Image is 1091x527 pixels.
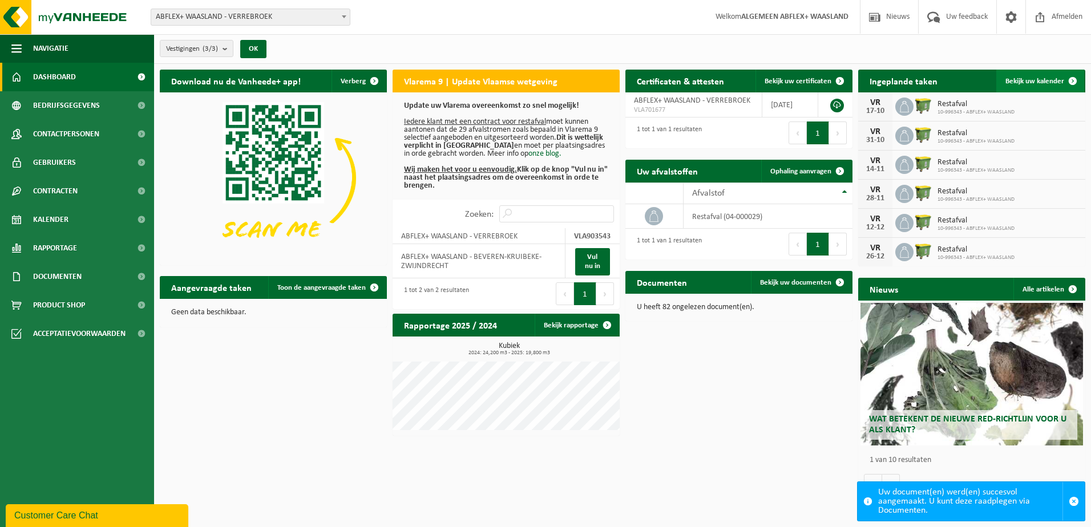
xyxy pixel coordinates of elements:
span: Restafval [938,100,1015,109]
span: Bedrijfsgegevens [33,91,100,120]
span: Bekijk uw kalender [1005,78,1064,85]
img: Download de VHEPlus App [160,92,387,263]
a: Vul nu in [575,248,610,275]
div: 1 tot 1 van 1 resultaten [631,232,702,257]
img: WB-1100-HPE-GN-50 [914,125,933,144]
span: 2024: 24,200 m3 - 2025: 19,800 m3 [398,350,620,356]
b: Klik op de knop "Vul nu in" naast het plaatsingsadres om de overeenkomst in orde te brengen. [404,165,608,190]
h2: Aangevraagde taken [160,276,263,298]
span: Afvalstof [692,189,725,198]
a: Bekijk uw kalender [996,70,1084,92]
a: Bekijk uw certificaten [755,70,851,92]
span: Bekijk uw documenten [760,279,831,286]
strong: VLA903543 [574,232,611,241]
h2: Download nu de Vanheede+ app! [160,70,312,92]
span: ABFLEX+ WAASLAND - VERREBROEK [634,96,750,105]
h2: Rapportage 2025 / 2024 [393,314,508,336]
a: Ophaling aanvragen [761,160,851,183]
button: OK [240,40,266,58]
u: Wij maken het voor u eenvoudig. [404,165,517,174]
span: 10-996343 - ABFLEX+ WAASLAND [938,196,1015,203]
span: Restafval [938,187,1015,196]
span: Ophaling aanvragen [770,168,831,175]
div: VR [864,156,887,165]
button: Next [829,233,847,256]
div: 31-10 [864,136,887,144]
span: Rapportage [33,234,77,262]
span: Restafval [938,245,1015,254]
p: Geen data beschikbaar. [171,309,375,317]
img: WB-1100-HPE-GN-50 [914,154,933,173]
button: Verberg [332,70,386,92]
span: Gebruikers [33,148,76,177]
button: Volgende [882,474,900,497]
b: Update uw Vlarema overeenkomst zo snel mogelijk! [404,102,579,110]
button: Previous [556,282,574,305]
img: WB-1100-HPE-GN-50 [914,183,933,202]
h2: Nieuws [858,278,910,300]
iframe: chat widget [6,502,191,527]
button: Next [829,121,847,144]
img: WB-1100-HPE-GN-50 [914,212,933,232]
p: U heeft 82 ongelezen document(en). [637,303,841,311]
div: VR [864,185,887,194]
div: VR [864,98,887,107]
span: Contactpersonen [33,120,99,148]
button: Previous [789,233,807,256]
a: Alle artikelen [1013,278,1084,301]
span: 10-996343 - ABFLEX+ WAASLAND [938,254,1015,261]
span: ABFLEX+ WAASLAND - VERREBROEK [151,9,350,25]
h2: Vlarema 9 | Update Vlaamse wetgeving [393,70,569,92]
span: VLA701677 [634,106,753,115]
p: moet kunnen aantonen dat de 29 afvalstromen zoals bepaald in Vlarema 9 selectief aangeboden en ui... [404,102,608,190]
span: Kalender [33,205,68,234]
a: Wat betekent de nieuwe RED-richtlijn voor u als klant? [860,303,1083,445]
h2: Documenten [625,271,698,293]
div: VR [864,214,887,224]
img: WB-1100-HPE-GN-50 [914,96,933,115]
td: ABFLEX+ WAASLAND - BEVEREN-KRUIBEKE-ZWIJNDRECHT [393,244,565,278]
button: Vorige [864,474,882,497]
span: Dashboard [33,63,76,91]
span: Wat betekent de nieuwe RED-richtlijn voor u als klant? [869,415,1066,435]
div: 1 tot 2 van 2 resultaten [398,281,469,306]
b: Dit is wettelijk verplicht in [GEOGRAPHIC_DATA] [404,133,603,150]
div: 14-11 [864,165,887,173]
button: 1 [807,233,829,256]
h3: Kubiek [398,342,620,356]
span: 10-996343 - ABFLEX+ WAASLAND [938,109,1015,116]
button: 1 [574,282,596,305]
h2: Ingeplande taken [858,70,949,92]
p: 1 van 10 resultaten [870,456,1080,464]
div: 17-10 [864,107,887,115]
label: Zoeken: [465,210,494,219]
div: 26-12 [864,253,887,261]
td: ABFLEX+ WAASLAND - VERREBROEK [393,228,565,244]
span: Restafval [938,158,1015,167]
u: Iedere klant met een contract voor restafval [404,117,546,126]
span: Acceptatievoorwaarden [33,319,126,348]
a: onze blog. [528,149,561,158]
span: Vestigingen [166,40,218,58]
a: Toon de aangevraagde taken [268,276,386,299]
a: Bekijk uw documenten [751,271,851,294]
button: Next [596,282,614,305]
span: Bekijk uw certificaten [765,78,831,85]
div: 1 tot 1 van 1 resultaten [631,120,702,145]
button: 1 [807,121,829,144]
span: Toon de aangevraagde taken [277,284,366,291]
span: Contracten [33,177,78,205]
span: Navigatie [33,34,68,63]
button: Vestigingen(3/3) [160,40,233,57]
span: 10-996343 - ABFLEX+ WAASLAND [938,225,1015,232]
button: Previous [789,121,807,144]
span: Restafval [938,129,1015,138]
span: Product Shop [33,291,85,319]
h2: Uw afvalstoffen [625,160,709,182]
span: Documenten [33,262,82,291]
div: Uw document(en) werd(en) succesvol aangemaakt. U kunt deze raadplegen via Documenten. [878,482,1062,521]
div: 28-11 [864,194,887,202]
td: [DATE] [762,92,818,117]
div: VR [864,127,887,136]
